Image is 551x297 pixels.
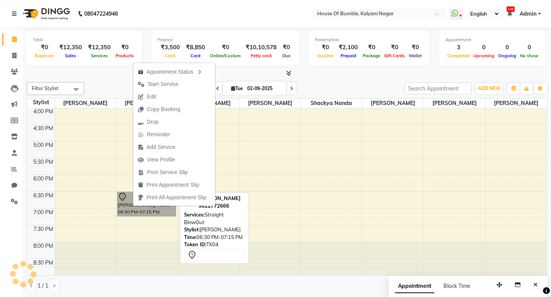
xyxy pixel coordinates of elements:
[184,226,200,232] span: Stylist:
[147,156,175,164] span: View Profile
[496,43,518,52] div: 0
[32,259,55,267] div: 8:30 PM
[199,202,241,210] div: 9822772666
[478,86,500,91] span: ADD NEW
[114,53,136,58] span: Products
[147,93,156,101] span: Edit
[443,282,470,289] span: Block Time
[147,194,206,202] span: Print All Appointment Slip
[199,195,241,201] span: [PERSON_NAME]
[507,6,515,12] span: 139
[471,43,496,52] div: 0
[208,43,243,52] div: ₹0
[208,53,243,58] span: Online/Custom
[33,53,56,58] span: Expenses
[301,98,362,108] span: Shackya Nanda
[138,195,143,200] img: printall.png
[424,98,485,108] span: [PERSON_NAME]
[184,241,206,247] span: Token ID:
[20,3,72,24] img: logo
[184,241,245,249] div: TK04
[382,43,407,52] div: ₹0
[27,98,55,107] div: Stylist
[445,53,471,58] span: Completed
[395,279,434,293] span: Appointment
[32,124,55,132] div: 4:30 PM
[32,192,55,200] div: 6:30 PM
[280,53,292,58] span: Due
[361,53,382,58] span: Package
[184,226,245,234] div: [PERSON_NAME]
[63,53,78,58] span: Sales
[158,37,293,43] div: Finance
[245,83,283,94] input: 2025-09-02
[138,144,143,150] img: add-service.png
[32,242,55,250] div: 8:00 PM
[496,53,518,58] span: Ongoing
[148,80,178,88] span: Start Service
[445,37,540,43] div: Appointment
[32,85,59,91] span: Filter Stylist
[243,43,280,52] div: ₹10,10,578
[84,3,118,24] b: 08047224946
[147,143,175,151] span: Add Service
[362,98,424,108] span: [PERSON_NAME]
[184,211,205,218] span: Services:
[518,43,540,52] div: 0
[147,131,170,139] span: Reminder
[189,53,202,58] span: Card
[147,118,158,126] span: Drop
[471,53,496,58] span: Upcoming
[382,53,407,58] span: Gift Cards
[184,234,245,241] div: 06:30 PM-07:15 PM
[507,10,512,17] a: 139
[476,83,502,94] button: ADD NEW
[520,10,536,18] span: Admin
[249,53,274,58] span: Petty cash
[184,211,224,225] span: Straight BlowOut
[32,158,55,166] div: 5:30 PM
[158,43,183,52] div: ₹3,500
[138,182,143,188] img: printapt.png
[240,98,301,108] span: [PERSON_NAME]
[85,43,114,52] div: ₹12,350
[33,43,56,52] div: ₹0
[280,43,293,52] div: ₹0
[138,69,143,75] img: apt_status.png
[32,208,55,216] div: 7:00 PM
[315,37,424,43] div: Redemption
[530,279,541,291] button: Close
[37,282,48,290] span: 1 / 1
[163,53,178,58] span: Cash
[229,86,245,91] span: Tue
[32,225,55,233] div: 7:30 PM
[315,43,336,52] div: ₹0
[133,65,215,78] div: Appointment Status
[89,53,110,58] span: Services
[32,108,55,116] div: 4:00 PM
[361,43,382,52] div: ₹0
[404,82,471,94] input: Search Appointment
[486,98,547,108] span: [PERSON_NAME]
[518,53,540,58] span: No show
[183,43,208,52] div: ₹8,850
[114,43,136,52] div: ₹0
[32,175,55,183] div: 6:00 PM
[336,43,361,52] div: ₹2,100
[55,98,116,108] span: [PERSON_NAME]
[315,53,336,58] span: Voucher
[445,43,471,52] div: 3
[33,37,136,43] div: Total
[147,105,180,113] span: Copy Booking
[339,53,358,58] span: Prepaid
[407,53,424,58] span: Wallet
[407,43,424,52] div: ₹0
[32,141,55,149] div: 5:00 PM
[56,43,85,52] div: ₹12,350
[116,98,178,108] span: [PERSON_NAME]
[147,168,188,176] span: Print Service Slip
[147,181,199,189] span: Print Appointment Slip
[184,234,197,240] span: Time:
